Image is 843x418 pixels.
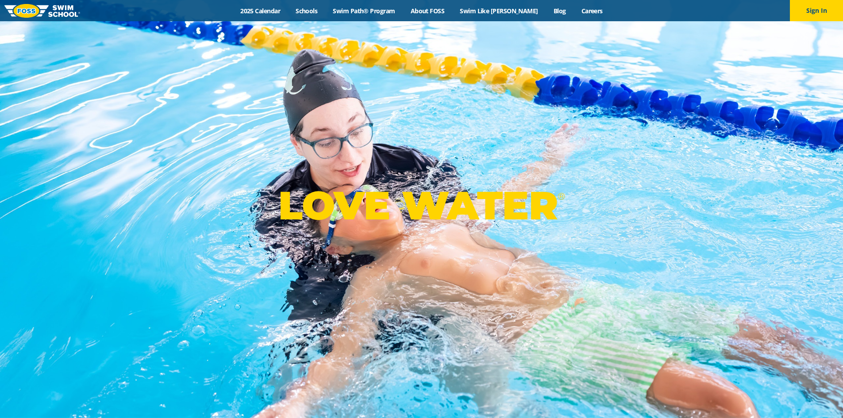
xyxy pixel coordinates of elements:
a: Swim Like [PERSON_NAME] [452,7,546,15]
a: Careers [574,7,610,15]
a: Blog [546,7,574,15]
p: LOVE WATER [278,182,565,229]
img: FOSS Swim School Logo [4,4,80,18]
a: 2025 Calendar [233,7,288,15]
a: About FOSS [403,7,452,15]
a: Schools [288,7,325,15]
a: Swim Path® Program [325,7,403,15]
sup: ® [558,191,565,202]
